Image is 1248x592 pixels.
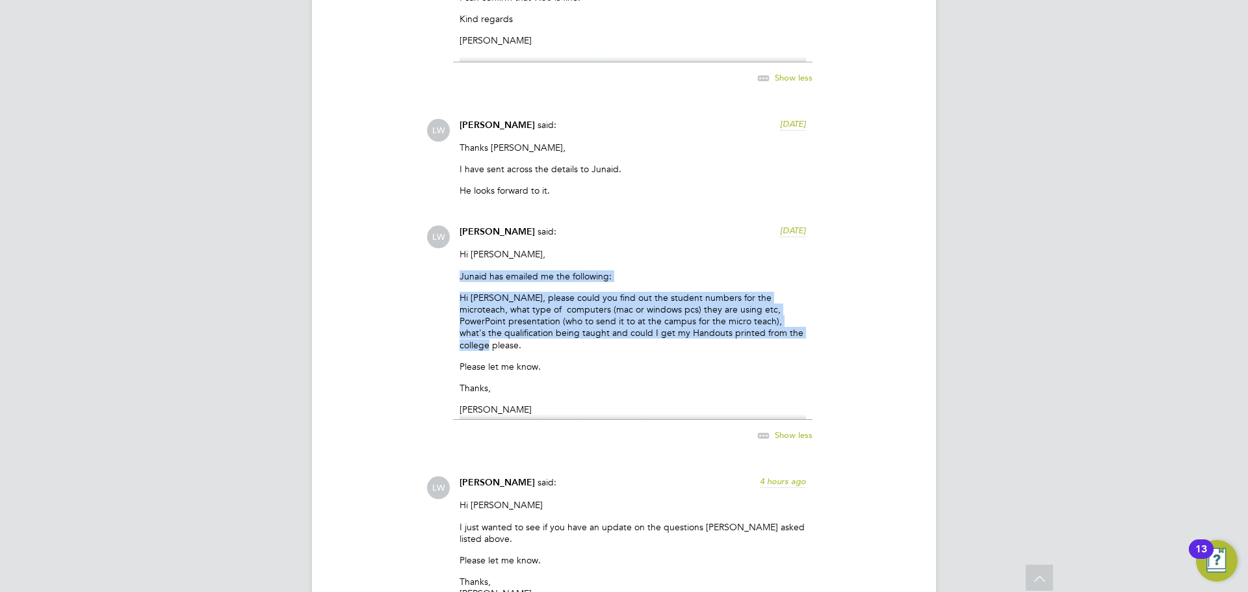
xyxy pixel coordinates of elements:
[460,292,806,351] p: Hi [PERSON_NAME], please could you find out the student numbers for the microteach, what type of ...
[427,119,450,142] span: LW
[460,521,806,545] p: I just wanted to see if you have an update on the questions [PERSON_NAME] asked listed above.
[1195,549,1207,566] div: 13
[460,554,806,566] p: Please let me know.
[538,225,556,237] span: said:
[760,476,806,487] span: 4 hours ago
[460,499,806,511] p: Hi [PERSON_NAME]
[460,226,535,237] span: [PERSON_NAME]
[460,248,806,260] p: Hi [PERSON_NAME],
[1196,540,1238,582] button: Open Resource Center, 13 new notifications
[538,119,556,131] span: said:
[460,270,806,282] p: Junaid has emailed me the following:
[775,430,812,441] span: Show less
[460,120,535,131] span: [PERSON_NAME]
[427,476,450,499] span: LW
[460,185,806,196] p: He looks forward to it.
[780,118,806,129] span: [DATE]
[460,34,806,46] p: [PERSON_NAME]
[460,142,806,153] p: Thanks [PERSON_NAME],
[775,71,812,83] span: Show less
[460,382,806,394] p: Thanks,
[460,13,806,25] p: Kind regards
[460,404,806,415] p: [PERSON_NAME]
[427,225,450,248] span: LW
[538,476,556,488] span: said:
[460,163,806,175] p: I have sent across the details to Junaid.
[460,361,806,372] p: Please let me know.
[780,225,806,236] span: [DATE]
[460,477,535,488] span: [PERSON_NAME]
